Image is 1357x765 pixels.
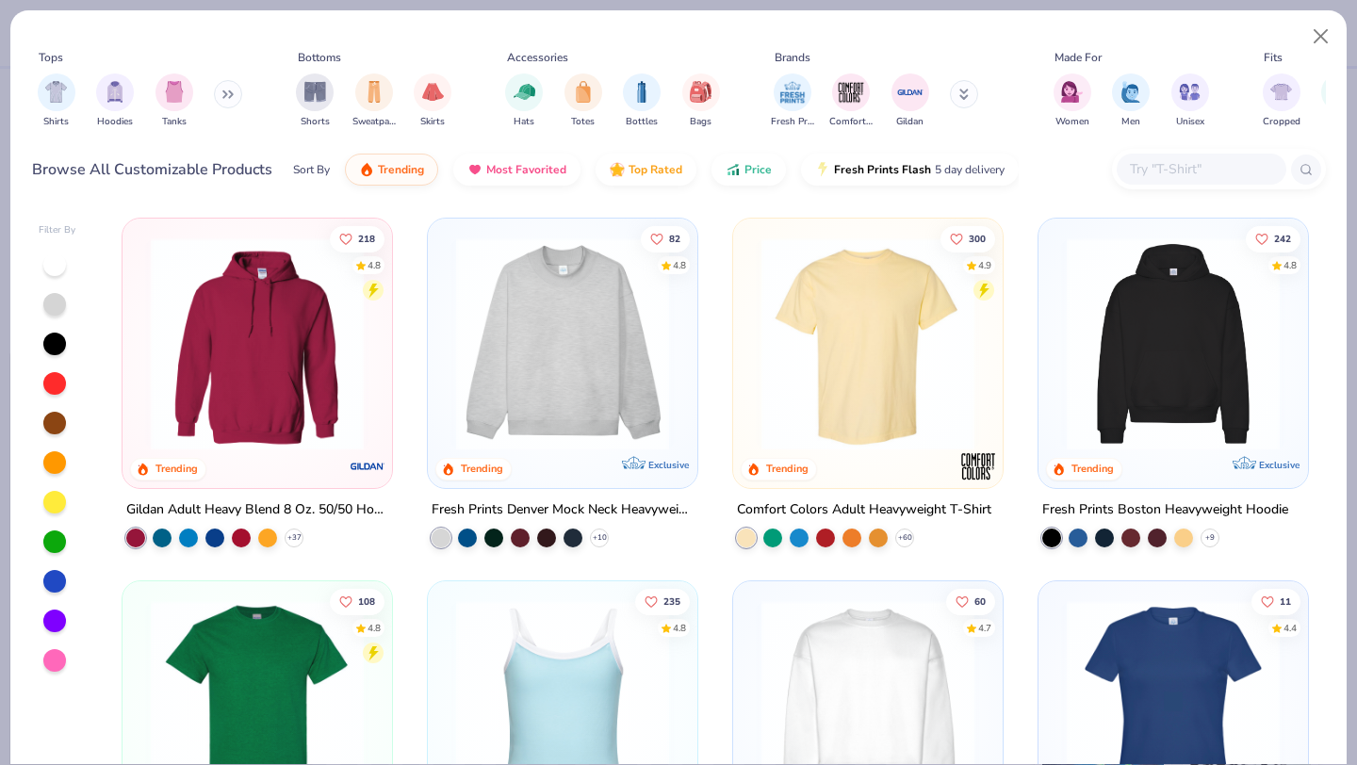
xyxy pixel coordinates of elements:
[514,81,535,103] img: Hats Image
[1171,73,1209,129] button: filter button
[837,78,865,106] img: Comfort Colors Image
[96,73,134,129] div: filter for Hoodies
[815,162,830,177] img: flash.gif
[105,81,125,103] img: Hoodies Image
[1303,19,1339,55] button: Close
[623,73,661,129] div: filter for Bottles
[364,81,384,103] img: Sweatpants Image
[1246,225,1300,252] button: Like
[983,237,1215,450] img: e55d29c3-c55d-459c-bfd9-9b1c499ab3c6
[432,498,694,522] div: Fresh Prints Denver Mock Neck Heavyweight Sweatshirt
[946,588,995,614] button: Like
[1179,81,1201,103] img: Unisex Image
[467,162,482,177] img: most_fav.gif
[514,115,534,129] span: Hats
[422,81,444,103] img: Skirts Image
[682,73,720,129] div: filter for Bags
[829,73,873,129] button: filter button
[1263,73,1300,129] div: filter for Cropped
[1263,73,1300,129] button: filter button
[626,115,658,129] span: Bottles
[635,588,690,614] button: Like
[744,162,772,177] span: Price
[1258,459,1299,471] span: Exclusive
[1054,73,1091,129] button: filter button
[39,49,63,66] div: Tops
[1121,115,1140,129] span: Men
[39,223,76,237] div: Filter By
[368,258,382,272] div: 4.8
[631,81,652,103] img: Bottles Image
[1176,115,1204,129] span: Unisex
[352,73,396,129] button: filter button
[641,225,690,252] button: Like
[801,154,1019,186] button: Fresh Prints Flash5 day delivery
[974,596,986,606] span: 60
[829,115,873,129] span: Comfort Colors
[959,448,997,485] img: Comfort Colors logo
[368,621,382,635] div: 4.8
[564,73,602,129] button: filter button
[571,115,595,129] span: Totes
[38,73,75,129] div: filter for Shirts
[1057,237,1289,450] img: 91acfc32-fd48-4d6b-bdad-a4c1a30ac3fc
[141,237,373,450] img: 01756b78-01f6-4cc6-8d8a-3c30c1a0c8ac
[1263,115,1300,129] span: Cropped
[1042,498,1288,522] div: Fresh Prints Boston Heavyweight Hoodie
[771,73,814,129] div: filter for Fresh Prints
[1054,73,1091,129] div: filter for Women
[771,73,814,129] button: filter button
[331,225,385,252] button: Like
[1283,258,1297,272] div: 4.8
[1283,621,1297,635] div: 4.4
[935,159,1005,181] span: 5 day delivery
[673,621,686,635] div: 4.8
[978,258,991,272] div: 4.9
[610,162,625,177] img: TopRated.gif
[896,78,924,106] img: Gildan Image
[593,532,607,544] span: + 10
[420,115,445,129] span: Skirts
[287,532,302,544] span: + 37
[1055,49,1102,66] div: Made For
[778,78,807,106] img: Fresh Prints Image
[164,81,185,103] img: Tanks Image
[97,115,133,129] span: Hoodies
[690,81,711,103] img: Bags Image
[1270,81,1292,103] img: Cropped Image
[507,49,568,66] div: Accessories
[331,588,385,614] button: Like
[775,49,810,66] div: Brands
[352,73,396,129] div: filter for Sweatpants
[834,162,931,177] span: Fresh Prints Flash
[296,73,334,129] button: filter button
[623,73,661,129] button: filter button
[648,459,689,471] span: Exclusive
[682,73,720,129] button: filter button
[1171,73,1209,129] div: filter for Unisex
[1061,81,1083,103] img: Women Image
[359,234,376,243] span: 218
[669,234,680,243] span: 82
[1274,234,1291,243] span: 242
[752,237,984,450] img: 029b8af0-80e6-406f-9fdc-fdf898547912
[1120,81,1141,103] img: Men Image
[771,115,814,129] span: Fresh Prints
[673,258,686,272] div: 4.8
[891,73,929,129] button: filter button
[352,115,396,129] span: Sweatpants
[1128,158,1273,180] input: Try "T-Shirt"
[969,234,986,243] span: 300
[897,532,911,544] span: + 60
[629,162,682,177] span: Top Rated
[298,49,341,66] div: Bottoms
[1280,596,1291,606] span: 11
[596,154,696,186] button: Top Rated
[378,162,424,177] span: Trending
[564,73,602,129] div: filter for Totes
[359,596,376,606] span: 108
[96,73,134,129] button: filter button
[1112,73,1150,129] div: filter for Men
[690,115,711,129] span: Bags
[45,81,67,103] img: Shirts Image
